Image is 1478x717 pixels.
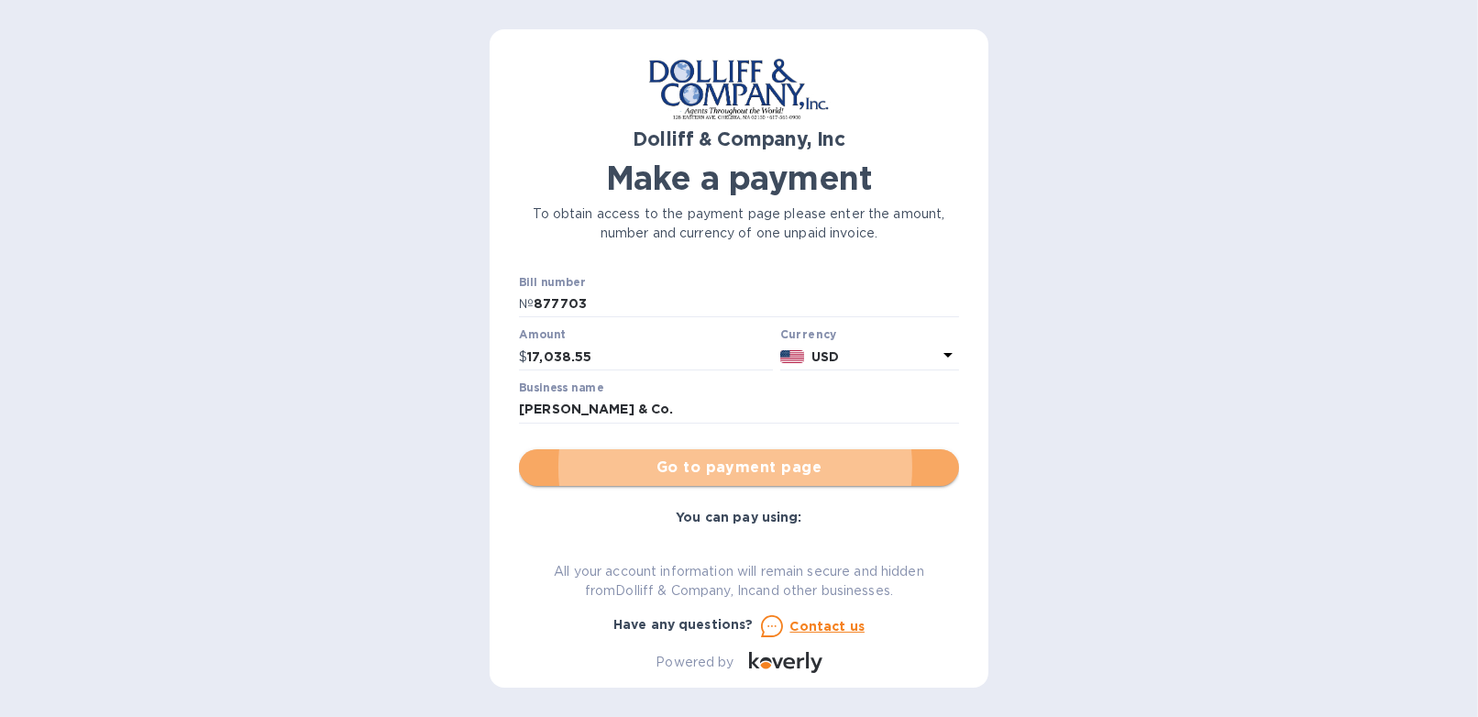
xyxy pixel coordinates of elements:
[811,349,839,364] b: USD
[519,449,959,486] button: Go to payment page
[780,327,837,341] b: Currency
[519,204,959,243] p: To obtain access to the payment page please enter the amount, number and currency of one unpaid i...
[519,382,603,393] label: Business name
[656,653,733,672] p: Powered by
[790,619,866,634] u: Contact us
[527,343,773,370] input: 0.00
[519,159,959,197] h1: Make a payment
[519,277,585,288] label: Bill number
[676,510,801,524] b: You can pay using:
[633,127,845,150] b: Dolliff & Company, Inc
[519,330,566,341] label: Amount
[519,562,959,601] p: All your account information will remain secure and hidden from Dolliff & Company, Inc and other ...
[613,617,754,632] b: Have any questions?
[519,294,534,314] p: №
[534,457,944,479] span: Go to payment page
[780,350,805,363] img: USD
[519,396,959,424] input: Enter business name
[519,347,527,367] p: $
[534,291,959,318] input: Enter bill number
